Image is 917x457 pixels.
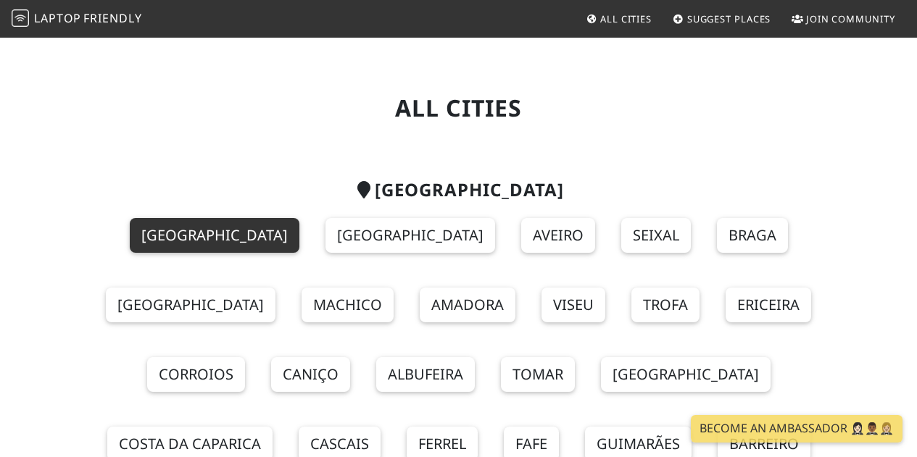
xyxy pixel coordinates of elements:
a: All Cities [580,6,657,32]
a: Become an Ambassador 🤵🏻‍♀️🤵🏾‍♂️🤵🏼‍♀️ [691,415,903,443]
a: [GEOGRAPHIC_DATA] [325,218,495,253]
a: Corroios [147,357,245,392]
a: Braga [717,218,788,253]
a: Caniço [271,357,350,392]
span: All Cities [600,12,652,25]
a: Machico [302,288,394,322]
span: Suggest Places [687,12,771,25]
img: LaptopFriendly [12,9,29,27]
a: Tomar [501,357,575,392]
a: Ericeira [726,288,811,322]
a: Seixal [621,218,691,253]
a: Join Community [786,6,901,32]
span: Join Community [806,12,895,25]
h1: All Cities [54,94,863,122]
a: Albufeira [376,357,475,392]
a: [GEOGRAPHIC_DATA] [130,218,299,253]
a: Suggest Places [667,6,777,32]
h2: [GEOGRAPHIC_DATA] [54,180,863,201]
a: Amadora [420,288,515,322]
a: Trofa [631,288,700,322]
span: Friendly [83,10,141,26]
a: Aveiro [521,218,595,253]
span: Laptop [34,10,81,26]
a: [GEOGRAPHIC_DATA] [601,357,771,392]
a: Viseu [542,288,605,322]
a: [GEOGRAPHIC_DATA] [106,288,275,322]
a: LaptopFriendly LaptopFriendly [12,7,142,32]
